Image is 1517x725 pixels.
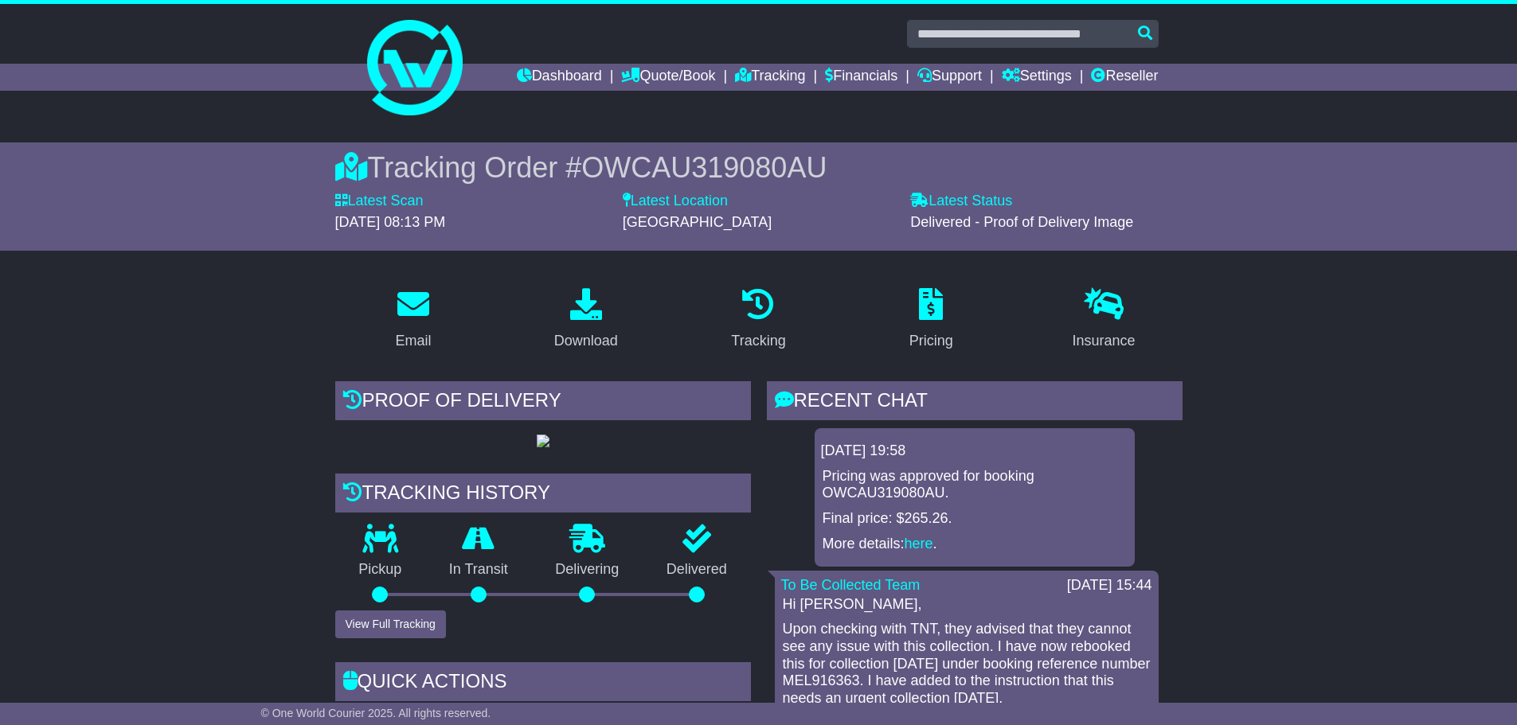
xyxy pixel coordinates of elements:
label: Latest Location [623,193,728,210]
button: View Full Tracking [335,610,446,638]
div: Quick Actions [335,662,751,705]
span: © One World Courier 2025. All rights reserved. [261,707,491,719]
a: To Be Collected Team [781,577,921,593]
div: RECENT CHAT [767,381,1183,424]
p: Pickup [335,561,426,579]
p: Pricing was approved for booking OWCAU319080AU. [823,468,1127,502]
a: Quote/Book [621,64,715,91]
a: Dashboard [517,64,602,91]
label: Latest Status [910,193,1012,210]
a: Tracking [735,64,805,91]
a: here [905,536,933,552]
span: [DATE] 08:13 PM [335,214,446,230]
a: Pricing [899,283,964,357]
div: Email [395,330,431,352]
div: Pricing [909,330,953,352]
a: Tracking [721,283,796,357]
span: [GEOGRAPHIC_DATA] [623,214,772,230]
p: Hi [PERSON_NAME], [783,596,1151,614]
a: Insurance [1062,283,1146,357]
span: Delivered - Proof of Delivery Image [910,214,1133,230]
div: Tracking history [335,474,751,516]
div: Download [554,330,618,352]
a: Download [544,283,628,357]
span: OWCAU319080AU [581,151,827,184]
p: In Transit [425,561,532,579]
p: More details: . [823,536,1127,553]
p: Delivering [532,561,643,579]
p: Delivered [643,561,751,579]
div: Insurance [1073,330,1136,352]
p: Final price: $265.26. [823,510,1127,528]
a: Support [917,64,982,91]
div: [DATE] 19:58 [821,442,1128,460]
a: Settings [1002,64,1072,91]
img: GetPodImage [537,435,549,447]
div: Tracking Order # [335,150,1183,185]
div: Proof of Delivery [335,381,751,424]
div: [DATE] 15:44 [1067,577,1152,594]
a: Reseller [1091,64,1158,91]
div: Tracking [731,330,785,352]
label: Latest Scan [335,193,424,210]
a: Email [385,283,441,357]
p: Upon checking with TNT, they advised that they cannot see any issue with this collection. I have ... [783,621,1151,707]
a: Financials [825,64,897,91]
